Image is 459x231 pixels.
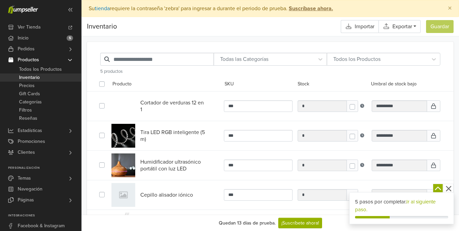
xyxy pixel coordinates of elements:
span: 5 [67,35,73,41]
div: Umbral de stock bajo [368,80,441,88]
a: Exportar [378,20,421,33]
span: Ver Tienda [18,22,40,33]
button: Close [441,0,459,17]
strong: Suscríbase ahora. [289,5,333,12]
div: Quedan 13 días de prueba. [219,219,276,227]
span: 5 productos [100,69,123,74]
span: Productos [18,54,39,65]
span: Pedidos [18,44,35,54]
span: Gift Cards [19,90,40,98]
span: Clientes [18,147,35,158]
a: tienda [95,5,110,12]
span: Precios [19,82,35,90]
a: Cortador de verduras 12 en 1 [140,99,205,113]
span: Temas [18,173,31,184]
span: Estadísticas [18,125,42,136]
a: Ir al siguiente paso. [355,199,436,213]
div: SKU [222,80,295,88]
span: Categorías [19,98,42,106]
span: Todos los Productos [19,65,62,73]
div: Producto [107,80,222,88]
button: Guardar [426,20,454,33]
span: × [448,3,452,13]
p: Integraciones [8,214,81,218]
p: Personalización [8,166,81,170]
span: Páginas [18,195,34,205]
div: 5 pasos por completar. [355,198,448,213]
div: Todos los Productos [331,55,424,63]
a: Suscríbase ahora. [287,5,333,12]
a: Importar [341,20,378,33]
div: Stock [295,80,368,88]
span: Filtros [19,106,32,114]
a: Tira LED RGB inteligente (5 m) [140,129,205,143]
a: ¡Suscríbete ahora! [278,218,322,228]
span: Reseñas [19,114,37,122]
span: Inventario [87,21,117,32]
span: Promociones [18,136,45,147]
span: Cepillo alisador iónico [140,192,193,198]
a: Cepillo alisador iónico [140,192,205,198]
span: Inventario [19,73,40,82]
span: Navegación [18,184,42,195]
a: Humidificador ultrasónico portátil con luz LED [140,159,205,172]
span: Inicio [18,33,29,44]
